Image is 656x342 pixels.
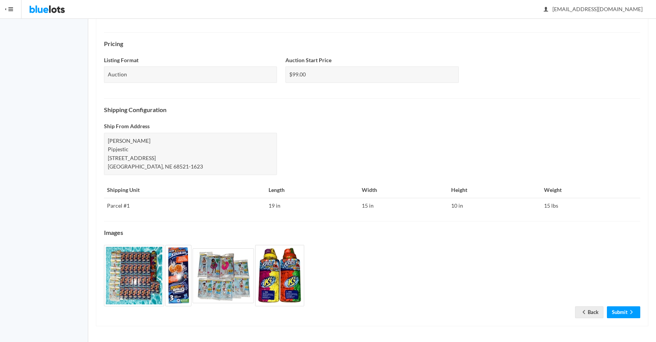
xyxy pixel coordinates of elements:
label: Auction Start Price [285,56,331,65]
td: Parcel #1 [104,198,265,213]
img: bfb8478c-6a5f-460d-b860-c40b5e1c7d8a-1752114584.jpg [104,245,164,306]
ion-icon: arrow forward [628,309,635,316]
td: 15 lbs [541,198,640,213]
td: 15 in [359,198,448,213]
img: 3435edea-320d-42af-bc7f-6ca98e93751c-1752114585.jpg [193,248,254,303]
ion-icon: arrow back [580,309,588,316]
td: 10 in [448,198,541,213]
a: Submitarrow forward [607,306,640,318]
th: Shipping Unit [104,183,265,198]
th: Weight [541,183,640,198]
label: Listing Format [104,56,138,65]
a: arrow backBack [575,306,603,318]
th: Width [359,183,448,198]
h4: Images [104,229,640,236]
h4: Shipping Configuration [104,106,640,113]
th: Height [448,183,541,198]
div: Auction [104,66,277,83]
th: Length [265,183,358,198]
div: $99.00 [285,66,458,83]
td: 19 in [265,198,358,213]
ion-icon: person [542,6,550,13]
span: [EMAIL_ADDRESS][DOMAIN_NAME] [544,6,643,12]
div: [PERSON_NAME] Pipjestic [STREET_ADDRESS] [GEOGRAPHIC_DATA], NE 68521-1623 [104,133,277,175]
label: Ship From Address [104,122,150,131]
h4: Pricing [104,40,640,47]
img: 9cd0cacc-e6fc-4a7d-a0c1-ed70add9e0f1-1752114586.jpg [255,245,304,306]
img: 8adf5b60-0adb-4eeb-96b3-81adef373243-1752114585.jpg [165,245,191,306]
